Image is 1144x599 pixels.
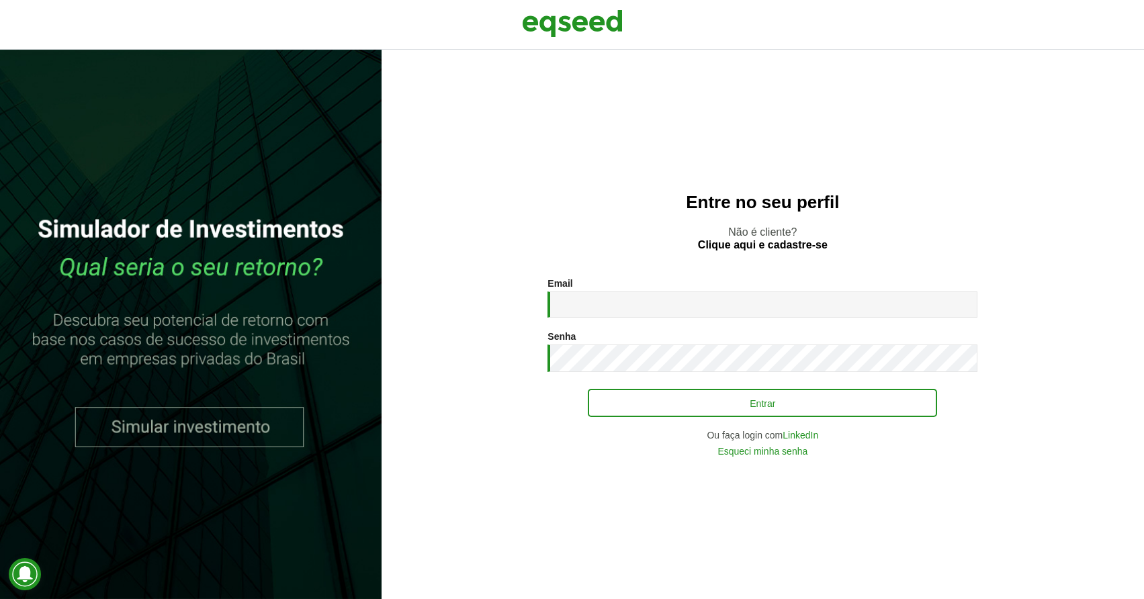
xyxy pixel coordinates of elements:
h2: Entre no seu perfil [408,193,1117,212]
p: Não é cliente? [408,226,1117,251]
button: Entrar [588,389,937,417]
a: Esqueci minha senha [717,447,807,456]
label: Email [547,279,572,288]
img: EqSeed Logo [522,7,623,40]
a: LinkedIn [783,430,818,440]
label: Senha [547,332,576,341]
a: Clique aqui e cadastre-se [698,240,828,250]
div: Ou faça login com [547,430,977,440]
